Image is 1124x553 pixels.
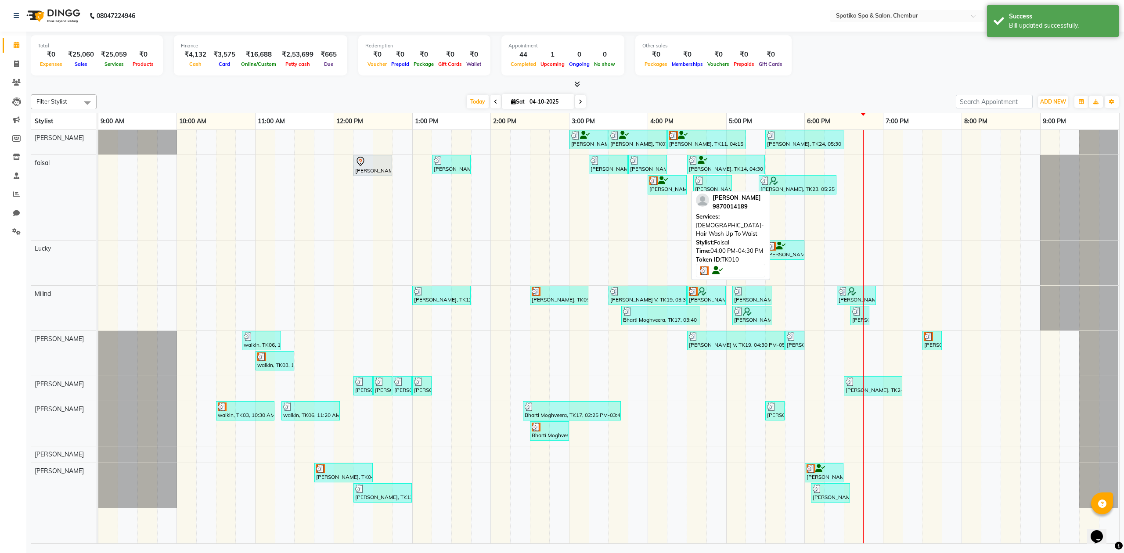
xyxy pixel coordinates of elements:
a: 9:00 AM [98,115,126,128]
div: [PERSON_NAME], TK20, 05:05 PM-05:35 PM, Classic Nail Polish,Cut And File [733,307,771,324]
span: Gift Cards [757,61,785,67]
span: Packages [642,61,670,67]
div: ₹0 [670,50,705,60]
span: Vouchers [705,61,731,67]
span: Petty cash [283,61,312,67]
span: Prepaids [731,61,757,67]
div: [PERSON_NAME], TK07, 03:00 PM-03:30 PM, [DEMOGRAPHIC_DATA]-Hair Wash Below Shoulder [570,131,607,148]
div: walkin, TK06, 11:20 AM-12:05 PM, Classic Pedicure [282,402,339,419]
span: Card [216,61,232,67]
div: ₹2,53,699 [278,50,317,60]
div: Bill updated successfully. [1009,21,1112,30]
button: ADD NEW [1038,96,1068,108]
div: ₹25,059 [97,50,130,60]
span: Today [467,95,489,108]
span: [PERSON_NAME] [35,467,84,475]
div: [PERSON_NAME] V, TK19, 03:30 PM-04:30 PM, Spa Pedicure [609,287,686,304]
span: Online/Custom [239,61,278,67]
div: [PERSON_NAME], TK24, 06:30 PM-07:15 PM, Cut And File,Classic Nail Polish,Classic Nail Polish [845,377,901,394]
div: [PERSON_NAME], TK02, 05:30 PM-06:00 PM, [DEMOGRAPHIC_DATA]-Blow Dry-Hair Below Shoulder [766,242,803,259]
img: logo [22,4,83,28]
a: 9:00 PM [1041,115,1068,128]
div: [PERSON_NAME], TK14, 04:30 PM-05:30 PM, [DEMOGRAPHIC_DATA]-Hair Wash Below Shoulder,[DEMOGRAPHIC_... [688,156,764,173]
div: ₹0 [757,50,785,60]
img: profile [696,194,709,207]
span: Upcoming [538,61,567,67]
div: Finance [181,42,340,50]
div: ₹0 [464,50,483,60]
div: 44 [508,50,538,60]
a: 3:00 PM [569,115,597,128]
div: TK010 [696,255,765,264]
span: [PERSON_NAME] [35,134,84,142]
div: [PERSON_NAME], TK10, 04:00 PM-04:30 PM, [DEMOGRAPHIC_DATA]-Hair Wash Up To Waist [648,176,686,193]
div: ₹0 [436,50,464,60]
div: [PERSON_NAME], TK08, 01:00 PM-01:15 PM, Peel Off Wax-[GEOGRAPHIC_DATA] [413,377,431,394]
span: Services [102,61,126,67]
span: Completed [508,61,538,67]
div: [PERSON_NAME] V, TK19, 04:30 PM-05:45 PM, Classic Manicure,Premium Wax-Full Arms,Premium Wax-Unde... [688,332,784,349]
span: Expenses [38,61,65,67]
a: 5:00 PM [727,115,754,128]
div: [PERSON_NAME], TK24, 05:30 PM-06:30 PM, [DEMOGRAPHIC_DATA]- Moroccan- Hair Spabelow Shoulder [766,131,843,148]
span: Voucher [365,61,389,67]
span: Filter Stylist [36,98,67,105]
div: [PERSON_NAME], TK12, 12:15 PM-01:00 PM, [DEMOGRAPHIC_DATA] Kids Haircut Below 12 Years (Without W... [354,485,411,501]
div: [PERSON_NAME], TK18, 05:30 PM-05:45 PM, Eyebrows [766,402,784,419]
a: 11:00 AM [256,115,287,128]
a: 6:00 PM [805,115,832,128]
span: [PERSON_NAME] [713,194,761,201]
span: Cash [187,61,204,67]
span: Gift Cards [436,61,464,67]
iframe: chat widget [1087,518,1115,544]
div: ₹0 [731,50,757,60]
div: [PERSON_NAME], TK04, 11:45 AM-12:30 PM, Haircuts [315,464,372,481]
div: ₹0 [389,50,411,60]
div: ₹0 [38,50,65,60]
div: ₹665 [317,50,340,60]
div: ₹3,575 [210,50,239,60]
span: [PERSON_NAME] [35,335,84,343]
div: [PERSON_NAME], TK16, 04:30 PM-05:00 PM, Classic Foot Massage [688,287,725,304]
a: 8:00 PM [962,115,990,128]
div: [PERSON_NAME], TK23, 05:25 PM-06:25 PM, Head Massage-Coconut / Olive / Almond Oil 30 Mins,[DEMOGR... [760,176,836,193]
span: Sales [72,61,90,67]
div: [PERSON_NAME], TK08, 12:45 PM-01:00 PM, Peel Off Wax-Sidelocks [393,377,411,394]
div: walkin, TK03, 11:00 AM-11:30 AM, Classic Manicure [256,352,293,369]
div: ₹0 [130,50,156,60]
span: Package [411,61,436,67]
div: walkin, TK06, 10:50 AM-11:20 AM, Classic Manicure [243,332,280,349]
span: Stylist: [696,239,714,246]
div: [PERSON_NAME], TK08, 12:30 PM-12:45 PM, Classic Nail Polish [374,377,391,394]
div: [PERSON_NAME], TK08, 12:15 PM-12:30 PM, Cut And File [354,377,372,394]
div: [PERSON_NAME], TK25, 06:05 PM-06:35 PM, [PERSON_NAME] Styling / Crafting / Trim [812,485,849,501]
span: Sat [509,98,527,105]
div: 0 [592,50,617,60]
span: ADD NEW [1040,98,1066,105]
div: Redemption [365,42,483,50]
span: Token ID: [696,256,721,263]
span: Lucky [35,244,51,252]
span: [DEMOGRAPHIC_DATA]-Hair Wash Up To Waist [696,222,764,237]
b: 08047224946 [97,4,135,28]
a: 4:00 PM [648,115,676,128]
span: Services: [696,213,720,220]
span: [PERSON_NAME] [35,450,84,458]
div: [PERSON_NAME], TK01, 07:30 PM-07:45 PM, Eyebrows [923,332,941,349]
a: 7:00 PM [883,115,911,128]
span: faisal [35,159,50,167]
span: Time: [696,247,710,254]
span: Products [130,61,156,67]
div: [PERSON_NAME], TK21, 04:35 PM-05:05 PM, [DEMOGRAPHIC_DATA]-Hair Wash Up To Waist [694,176,731,193]
div: [PERSON_NAME], TK25, 06:35 PM-06:50 PM, Cut And File [851,307,868,324]
div: [PERSON_NAME], TK18, 05:45 PM-06:00 PM, Eyebrows [786,332,803,349]
span: Milind [35,290,51,298]
span: [PERSON_NAME] [35,380,84,388]
div: ₹0 [705,50,731,60]
div: [PERSON_NAME], TK07, 03:30 PM-04:15 PM, [DEMOGRAPHIC_DATA]-Blow Dry With Shampoo - Hair Below Sho... [609,131,666,148]
span: Memberships [670,61,705,67]
div: [PERSON_NAME], TK23, 06:25 PM-06:55 PM, Classic Foot Massage [838,287,875,304]
div: Success [1009,12,1112,21]
a: 10:00 AM [177,115,209,128]
div: Other sales [642,42,785,50]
